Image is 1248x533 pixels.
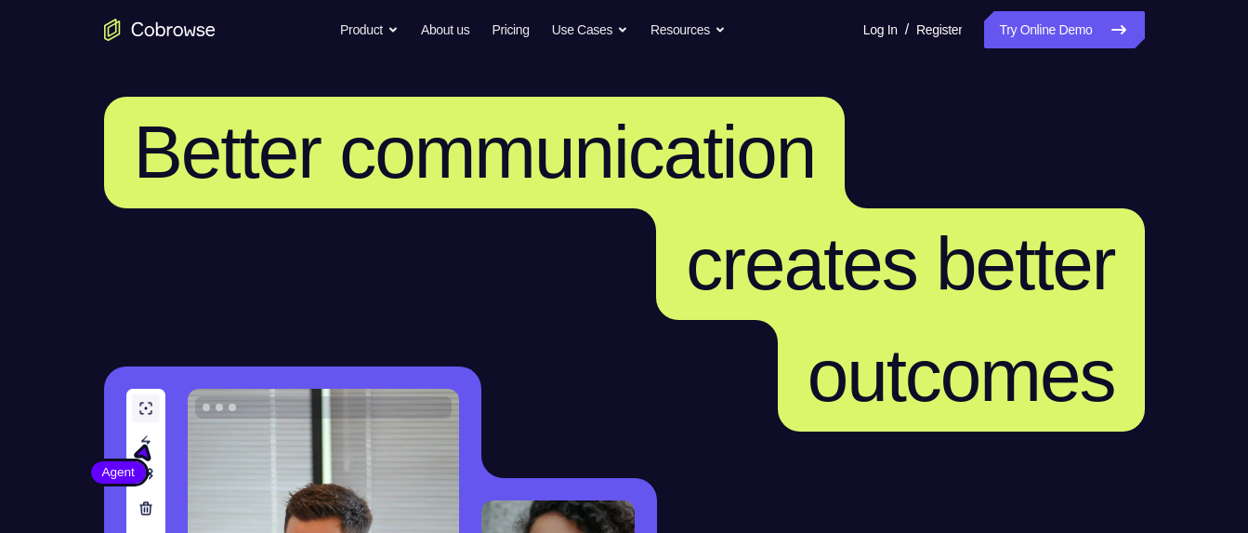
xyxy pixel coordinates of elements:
button: Use Cases [552,11,628,48]
a: Go to the home page [104,19,216,41]
span: outcomes [808,334,1115,417]
span: Agent [91,463,146,482]
button: Resources [650,11,726,48]
span: / [905,19,909,41]
a: Pricing [492,11,529,48]
button: Product [340,11,399,48]
span: creates better [686,222,1114,305]
a: About us [421,11,469,48]
a: Log In [863,11,898,48]
a: Register [916,11,962,48]
span: Better communication [134,111,816,193]
a: Try Online Demo [984,11,1144,48]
